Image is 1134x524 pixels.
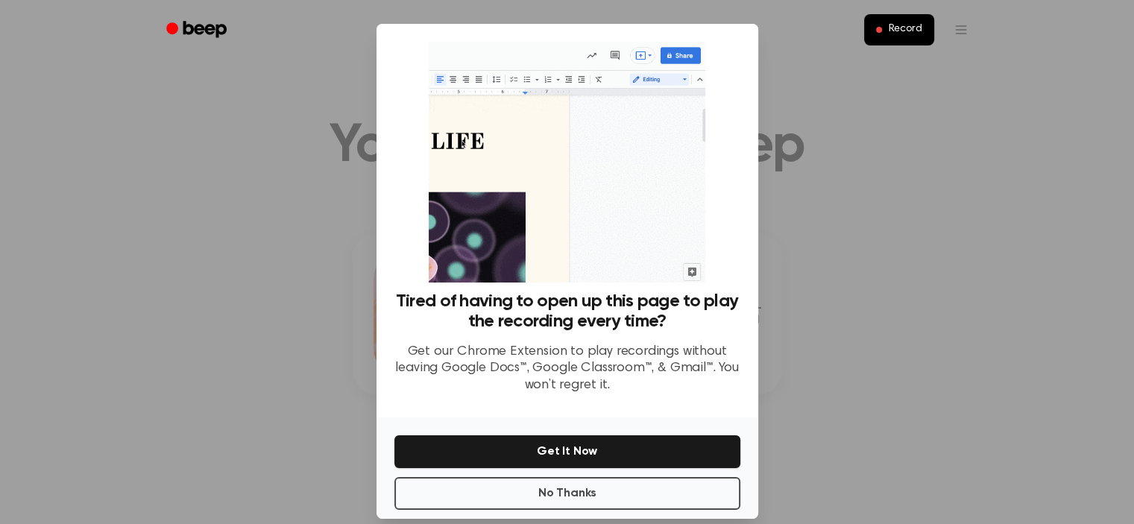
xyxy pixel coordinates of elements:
button: No Thanks [394,477,740,510]
img: Beep extension in action [429,42,705,282]
p: Get our Chrome Extension to play recordings without leaving Google Docs™, Google Classroom™, & Gm... [394,344,740,394]
button: Get It Now [394,435,740,468]
h3: Tired of having to open up this page to play the recording every time? [394,291,740,332]
a: Beep [156,16,240,45]
button: Record [864,14,933,45]
button: Open menu [943,12,979,48]
span: Record [888,23,922,37]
